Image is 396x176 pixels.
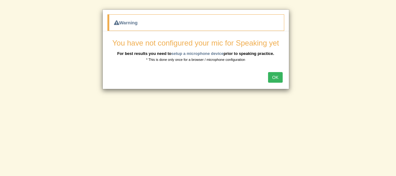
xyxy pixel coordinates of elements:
[107,14,284,31] div: Warning
[117,51,274,56] b: For best results you need to prior to speaking practice.
[171,51,224,56] a: setup a microphone device
[268,72,282,83] button: OK
[146,58,245,61] small: * This is done only once for a browser / microphone configuration
[112,39,279,47] span: You have not configured your mic for Speaking yet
